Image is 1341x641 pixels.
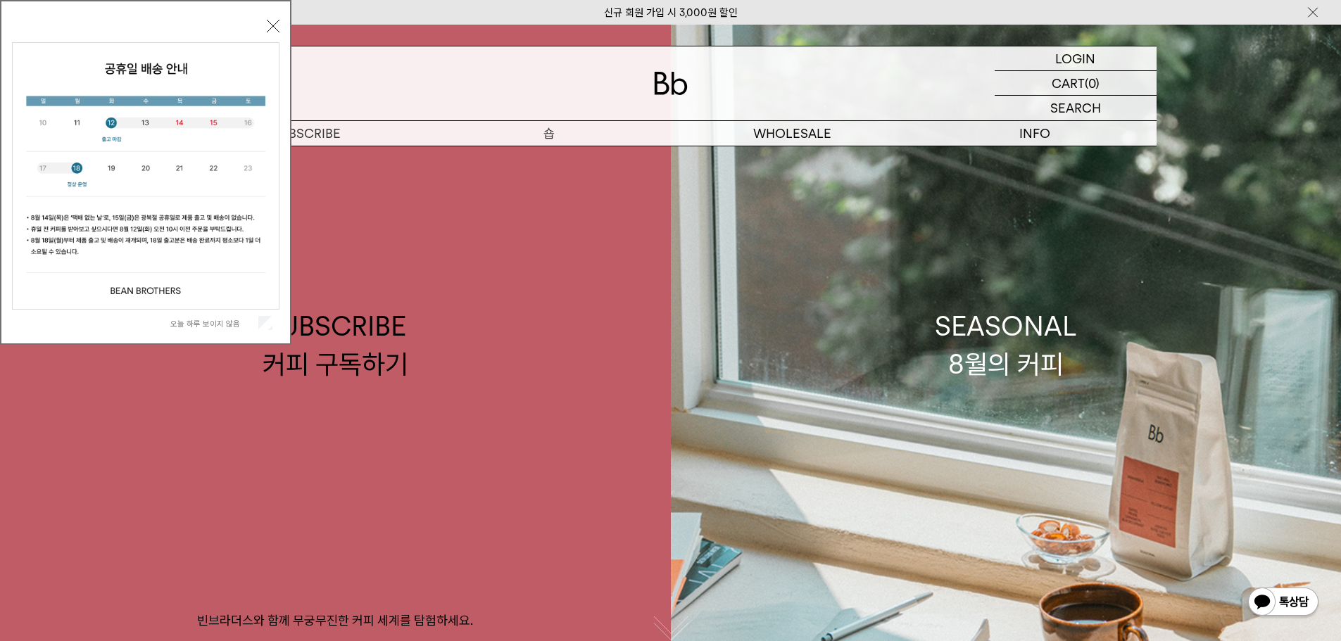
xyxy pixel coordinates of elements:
[267,20,279,32] button: 닫기
[1085,71,1100,95] p: (0)
[185,121,428,146] a: SUBSCRIBE
[1052,71,1085,95] p: CART
[935,307,1077,382] div: SEASONAL 8월의 커피
[263,307,408,382] div: SUBSCRIBE 커피 구독하기
[654,72,688,95] img: 로고
[604,6,738,19] a: 신규 회원 가입 시 3,000원 할인
[428,121,671,146] a: 숍
[170,319,256,329] label: 오늘 하루 보이지 않음
[914,121,1157,146] p: INFO
[1050,96,1101,120] p: SEARCH
[1247,586,1320,620] img: 카카오톡 채널 1:1 채팅 버튼
[995,71,1157,96] a: CART (0)
[13,43,279,309] img: cb63d4bbb2e6550c365f227fdc69b27f_113810.jpg
[995,46,1157,71] a: LOGIN
[671,121,914,146] p: WHOLESALE
[1055,46,1095,70] p: LOGIN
